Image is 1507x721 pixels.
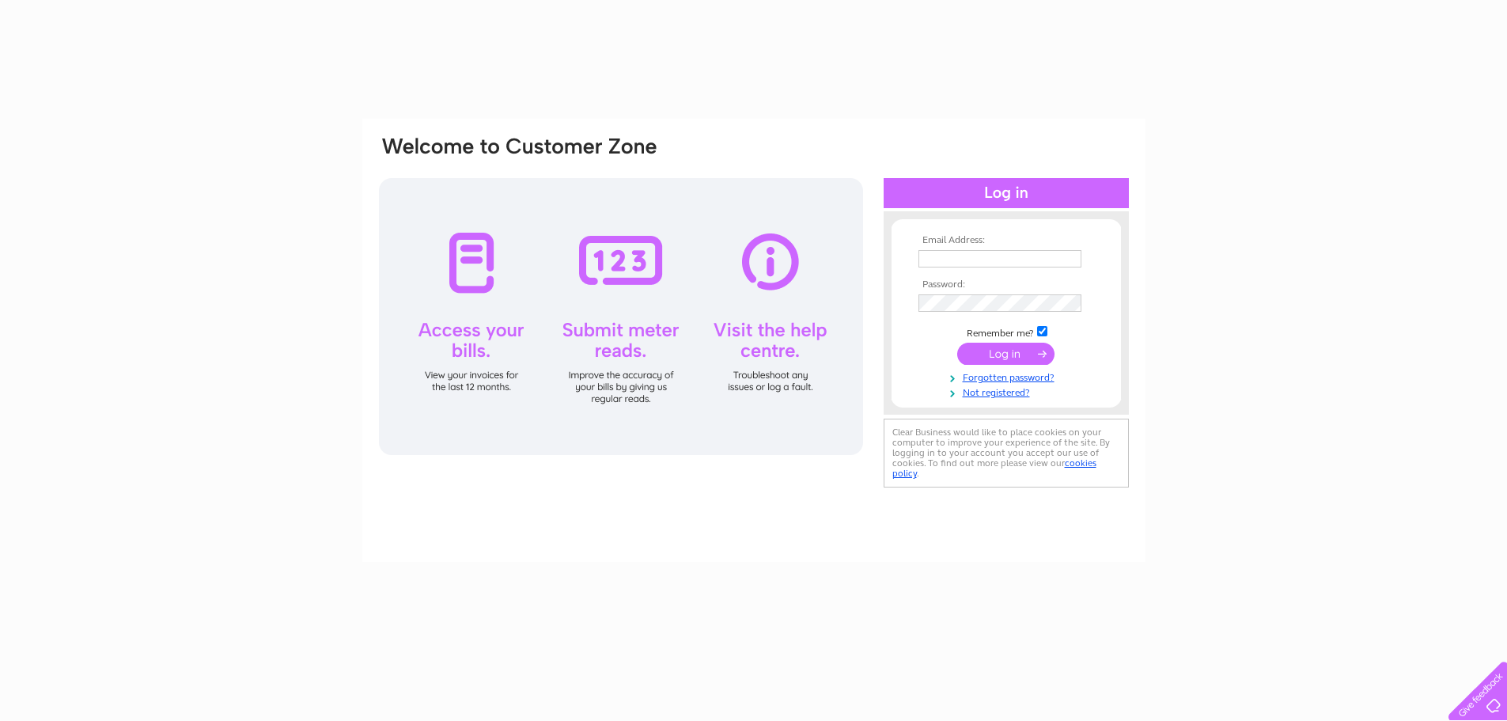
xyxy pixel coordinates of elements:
a: Forgotten password? [918,369,1098,384]
a: cookies policy [892,457,1096,479]
th: Email Address: [914,235,1098,246]
div: Clear Business would like to place cookies on your computer to improve your experience of the sit... [884,419,1129,488]
td: Remember me? [914,324,1098,340]
input: Submit [957,343,1055,365]
a: Not registered? [918,384,1098,399]
th: Password: [914,279,1098,290]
